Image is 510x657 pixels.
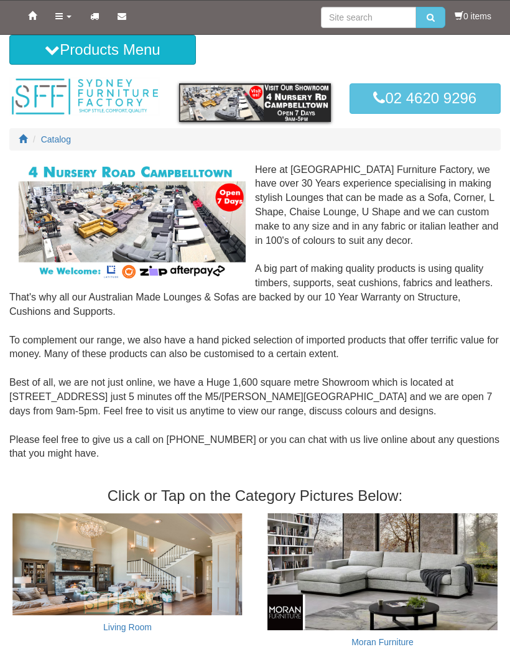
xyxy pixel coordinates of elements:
a: 02 4620 9296 [350,83,501,113]
img: Corner Modular Lounges [19,163,246,281]
img: Moran Furniture [267,513,498,630]
a: Living Room [103,622,152,632]
img: Living Room [12,513,243,615]
img: showroom.gif [179,83,330,121]
li: 0 items [455,10,491,22]
img: Sydney Furniture Factory [9,77,160,116]
button: Products Menu [9,35,196,65]
a: Moran Furniture [351,637,414,647]
h3: Click or Tap on the Category Pictures Below: [9,488,501,504]
input: Site search [321,7,416,28]
div: Here at [GEOGRAPHIC_DATA] Furniture Factory, we have over 30 Years experience specialising in mak... [9,163,501,476]
a: Catalog [41,134,71,144]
